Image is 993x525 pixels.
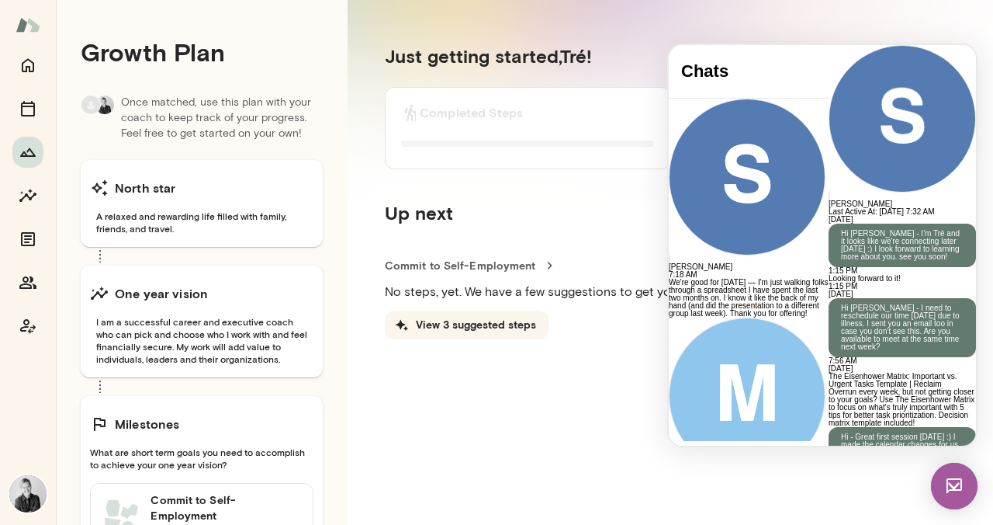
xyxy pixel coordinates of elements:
h6: North star [115,179,176,197]
button: Documents [12,224,43,255]
p: Hi [PERSON_NAME] - I'm Tré and it looks like we're connecting later [DATE] :) I look forward to l... [172,185,295,216]
button: One year visionI am a successful career and executive coach who can pick and choose who I work wi... [81,266,323,377]
img: Tré Wright [95,96,114,114]
span: What are short term goals you need to accomplish to achieve your one year vision? [90,446,313,471]
img: Mento [16,10,40,40]
h6: [PERSON_NAME] [160,155,307,163]
img: Tré Wright [9,475,47,513]
p: Hi - Great first session [DATE] :) I made the calendar changes for us already. Here is the Eisenh... [172,388,295,466]
button: View 3 suggested steps [385,311,548,339]
span: [DATE] [160,170,184,179]
h6: Commit to Self-Employment [151,492,300,523]
p: Looking forward to it! [160,230,307,238]
button: Home [12,50,43,81]
h5: Up next [385,200,453,233]
button: Insights [12,180,43,211]
p: No steps, yet. We have a few suggestions to get you started: [385,283,971,301]
span: 1:15 PM [160,237,189,245]
h5: Just getting started, Tré ! [385,43,971,68]
span: 7:56 AM [160,311,189,320]
p: Hi [PERSON_NAME] - I need to reschedule our time [DATE] due to illness. I sent you an email too i... [172,259,295,306]
h4: Growth Plan [81,37,323,67]
a: Commit to Self-Employment [385,258,971,273]
span: A relaxed and rewarding life filled with family, friends, and travel. [90,210,313,235]
p: Once matched, use this plan with your coach to keep track of your progress. Feel free to get star... [121,95,323,141]
button: Coach app [12,311,43,342]
button: North starA relaxed and rewarding life filled with family, friends, and travel. [81,160,323,247]
span: I am a successful career and executive coach who can pick and choose who I work with and feel fin... [90,315,313,365]
h6: Completed Steps [420,103,523,122]
button: Sessions [12,93,43,124]
h4: Chats [12,16,147,37]
span: 1:15 PM [160,221,189,230]
span: Overrun every week, but not getting closer to your goals? Use The Eisenhower Matrix to focus on w... [160,342,306,382]
span: [DATE] [160,245,184,253]
span: The Eisenhower Matrix: Important vs. Urgent Tasks Template | Reclaim [160,327,289,343]
h6: Milestones [115,415,180,433]
button: Members [12,267,43,298]
span: Last Active At: [DATE] 7:32 AM [160,162,266,171]
span: [DATE] [160,319,184,328]
button: Growth Plan [12,137,43,168]
h6: One year vision [115,284,208,303]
